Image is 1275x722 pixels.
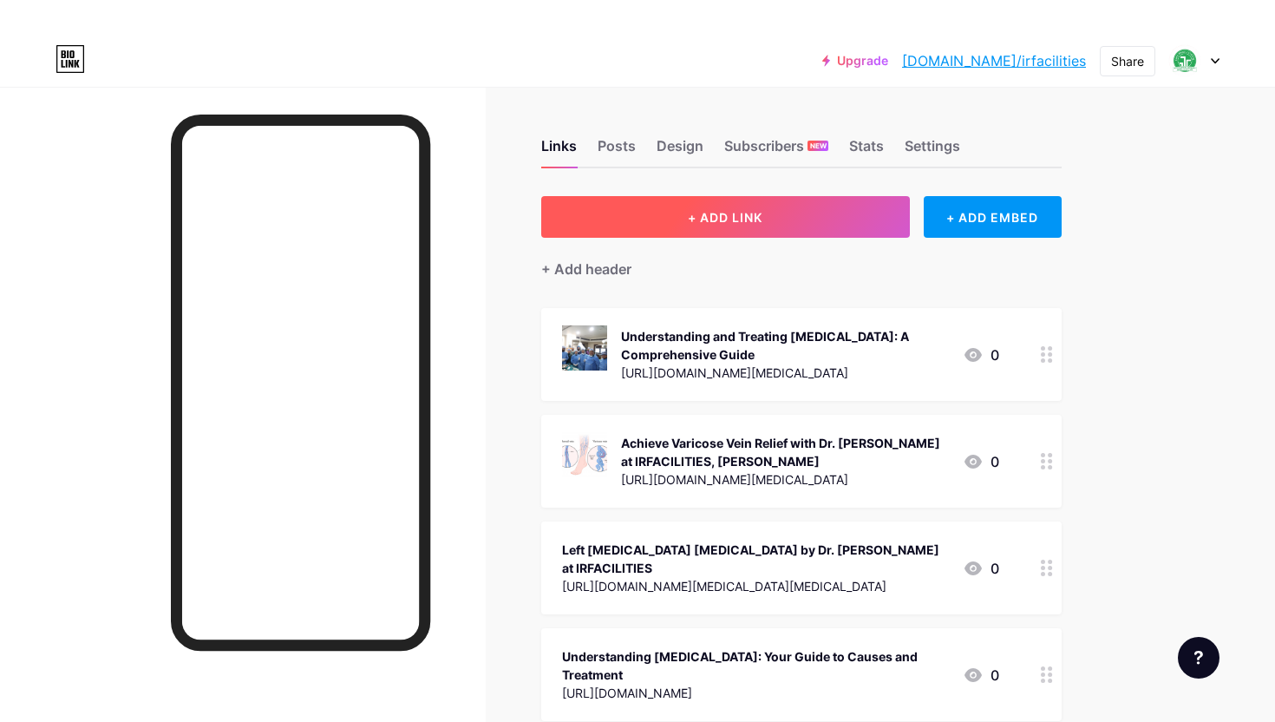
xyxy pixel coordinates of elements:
[924,196,1062,238] div: + ADD EMBED
[562,325,607,371] img: Understanding and Treating Varicose Veins: A Comprehensive Guide
[822,54,888,68] a: Upgrade
[621,434,949,470] div: Achieve Varicose Vein Relief with Dr. [PERSON_NAME] at IRFACILITIES, [PERSON_NAME]
[902,50,1086,71] a: [DOMAIN_NAME]/irfacilities
[657,135,703,167] div: Design
[562,577,949,595] div: [URL][DOMAIN_NAME][MEDICAL_DATA][MEDICAL_DATA]
[562,432,607,477] img: Achieve Varicose Vein Relief with Dr. Sandeep Sharma at IRFACILITIES, Mohali
[1111,52,1144,70] div: Share
[963,558,999,579] div: 0
[621,364,949,382] div: [URL][DOMAIN_NAME][MEDICAL_DATA]
[963,451,999,472] div: 0
[621,327,949,364] div: Understanding and Treating [MEDICAL_DATA]: A Comprehensive Guide
[562,647,949,684] div: Understanding [MEDICAL_DATA]: Your Guide to Causes and Treatment
[562,684,949,702] div: [URL][DOMAIN_NAME]
[562,541,949,577] div: Left [MEDICAL_DATA] [MEDICAL_DATA] by Dr. [PERSON_NAME] at IRFACILITIES
[963,345,999,365] div: 0
[1168,44,1201,77] img: irfacilities x
[541,259,631,279] div: + Add header
[963,665,999,686] div: 0
[541,135,577,167] div: Links
[688,210,762,225] span: + ADD LINK
[541,196,910,238] button: + ADD LINK
[849,135,884,167] div: Stats
[621,470,949,489] div: [URL][DOMAIN_NAME][MEDICAL_DATA]
[905,135,960,167] div: Settings
[810,141,827,151] span: NEW
[724,135,828,167] div: Subscribers
[598,135,636,167] div: Posts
